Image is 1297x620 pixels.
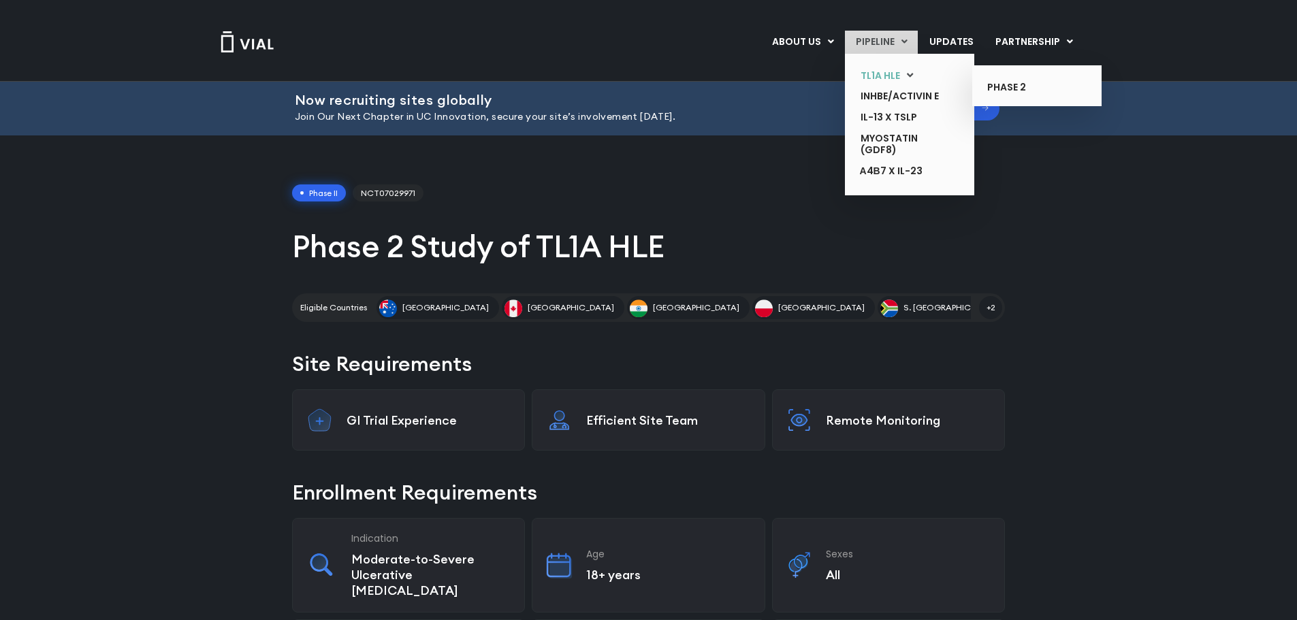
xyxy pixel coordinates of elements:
[984,31,1084,54] a: PARTNERSHIPMenu Toggle
[295,110,857,125] p: Join Our Next Chapter in UC Innovation, secure your site’s involvement [DATE].
[292,349,1005,378] h2: Site Requirements
[292,227,1005,266] h1: Phase 2 Study of TL1A HLE
[826,412,991,428] p: Remote Monitoring
[586,548,751,560] h3: Age
[505,299,522,317] img: Canada
[295,93,857,108] h2: Now recruiting sites globally
[528,301,614,314] span: [GEOGRAPHIC_DATA]
[300,301,367,314] h2: Eligible Countries
[845,31,918,54] a: PIPELINEMenu Toggle
[850,128,949,161] a: MYOSTATIN (GDF8)
[903,301,999,314] span: S. [GEOGRAPHIC_DATA]
[292,184,346,202] span: Phase II
[778,301,865,314] span: [GEOGRAPHIC_DATA]
[586,412,751,428] p: Efficient Site Team
[977,77,1076,99] a: PHASE 2
[826,548,991,560] h3: Sexes
[379,299,397,317] img: Australia
[850,65,949,86] a: TL1A HLEMenu Toggle
[351,532,511,544] h3: Indication
[292,478,1005,507] h2: Enrollment Requirements
[755,299,773,317] img: Poland
[351,551,511,598] p: Moderate-to-Severe Ulcerative [MEDICAL_DATA]
[220,31,274,52] img: Vial Logo
[918,31,984,54] a: UPDATES
[586,567,751,583] p: 18+ years
[850,86,949,107] a: INHBE/ACTIVIN E
[826,567,991,583] p: All
[630,299,647,317] img: India
[850,161,949,182] a: α4β7 x IL-23
[402,301,489,314] span: [GEOGRAPHIC_DATA]
[347,412,511,428] p: GI Trial Experience
[353,184,423,202] span: NCT07029971
[850,107,949,128] a: IL-13 x TSLP
[979,296,1002,319] span: +2
[761,31,844,54] a: ABOUT USMenu Toggle
[880,299,898,317] img: S. Africa
[653,301,739,314] span: [GEOGRAPHIC_DATA]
